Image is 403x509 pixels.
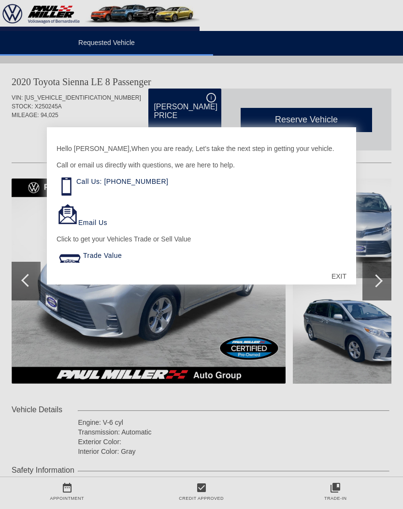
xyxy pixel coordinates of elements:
[57,144,346,153] p: Hello [PERSON_NAME],When you are ready, Let’s take the next step in getting your vehicle.
[322,262,356,291] div: EXIT
[83,252,122,259] a: Trade Value
[57,234,346,244] p: Click to get your Vehicles Trade or Sell Value
[78,219,107,226] a: Email Us
[57,203,78,225] img: Email Icon
[57,160,346,170] p: Call or email us directly with questions, we are here to help.
[76,178,168,185] a: Call Us: [PHONE_NUMBER]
